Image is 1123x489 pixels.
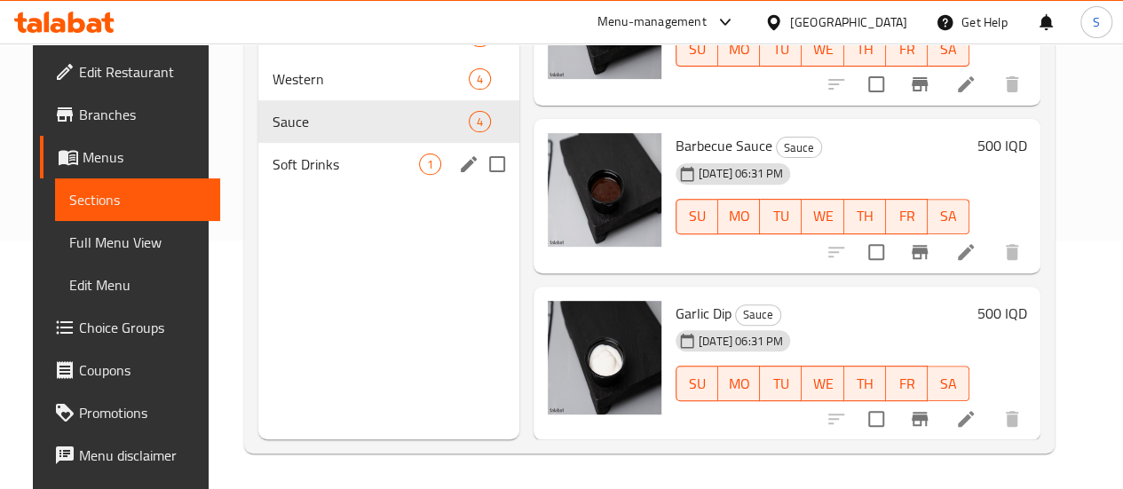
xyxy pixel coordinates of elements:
[955,408,977,430] a: Edit menu item
[470,71,490,88] span: 4
[898,398,941,440] button: Branch-specific-item
[684,36,711,62] span: SU
[809,36,836,62] span: WE
[790,12,907,32] div: [GEOGRAPHIC_DATA]
[79,61,206,83] span: Edit Restaurant
[802,199,843,234] button: WE
[419,154,441,175] div: items
[725,36,753,62] span: MO
[273,111,469,132] span: Sauce
[597,12,707,33] div: Menu-management
[767,371,795,397] span: TU
[893,36,921,62] span: FR
[40,136,220,178] a: Menus
[79,445,206,466] span: Menu disclaimer
[851,203,879,229] span: TH
[886,199,928,234] button: FR
[928,199,969,234] button: SA
[991,398,1033,440] button: delete
[55,264,220,306] a: Edit Menu
[991,231,1033,273] button: delete
[767,203,795,229] span: TU
[258,143,519,185] div: Soft Drinks1edit
[273,154,419,175] span: Soft Drinks
[851,371,879,397] span: TH
[69,189,206,210] span: Sections
[725,203,753,229] span: MO
[898,63,941,106] button: Branch-specific-item
[898,231,941,273] button: Branch-specific-item
[692,165,790,182] span: [DATE] 06:31 PM
[55,221,220,264] a: Full Menu View
[977,133,1026,158] h6: 500 IQD
[548,301,661,414] img: Garlic Dip
[844,366,886,401] button: TH
[718,199,760,234] button: MO
[40,349,220,391] a: Coupons
[258,58,519,100] div: Western4
[893,371,921,397] span: FR
[991,63,1033,106] button: delete
[469,68,491,90] div: items
[40,306,220,349] a: Choice Groups
[676,300,732,327] span: Garlic Dip
[955,241,977,263] a: Edit menu item
[40,51,220,93] a: Edit Restaurant
[935,371,962,397] span: SA
[676,132,772,159] span: Barbecue Sauce
[935,36,962,62] span: SA
[886,31,928,67] button: FR
[977,301,1026,326] h6: 500 IQD
[548,133,661,247] img: Barbecue Sauce
[736,304,780,325] span: Sauce
[470,114,490,130] span: 4
[684,371,711,397] span: SU
[844,31,886,67] button: TH
[760,31,802,67] button: TU
[725,371,753,397] span: MO
[258,100,519,143] div: Sauce4
[886,366,928,401] button: FR
[684,203,711,229] span: SU
[455,151,482,177] button: edit
[858,400,895,438] span: Select to update
[273,68,469,90] span: Western
[1093,12,1100,32] span: S
[802,366,843,401] button: WE
[83,146,206,168] span: Menus
[676,31,718,67] button: SU
[692,333,790,350] span: [DATE] 06:31 PM
[767,36,795,62] span: TU
[928,31,969,67] button: SA
[858,233,895,271] span: Select to update
[809,371,836,397] span: WE
[858,66,895,103] span: Select to update
[40,93,220,136] a: Branches
[469,111,491,132] div: items
[935,203,962,229] span: SA
[79,104,206,125] span: Branches
[777,138,821,158] span: Sauce
[809,203,836,229] span: WE
[955,74,977,95] a: Edit menu item
[718,366,760,401] button: MO
[79,317,206,338] span: Choice Groups
[760,366,802,401] button: TU
[844,199,886,234] button: TH
[69,232,206,253] span: Full Menu View
[40,391,220,434] a: Promotions
[928,366,969,401] button: SA
[760,199,802,234] button: TU
[676,366,718,401] button: SU
[776,137,822,158] div: Sauce
[718,31,760,67] button: MO
[893,203,921,229] span: FR
[420,156,440,173] span: 1
[676,199,718,234] button: SU
[69,274,206,296] span: Edit Menu
[40,434,220,477] a: Menu disclaimer
[802,31,843,67] button: WE
[258,8,519,193] nav: Menu sections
